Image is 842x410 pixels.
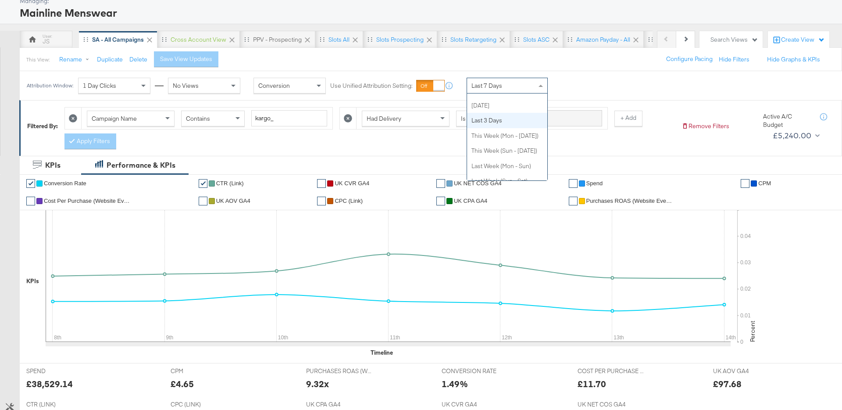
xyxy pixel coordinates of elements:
[523,36,549,44] div: Slots ASC
[26,378,73,390] div: £38,529.14
[442,400,507,409] span: UK CVR GA4
[710,36,758,44] div: Search Views
[171,378,194,390] div: £4.65
[216,180,244,187] span: CTR (Link)
[335,198,363,204] span: CPC (Link)
[44,198,132,204] span: Cost Per Purchase (Website Events)
[586,198,674,204] span: Purchases ROAS (Website Events)
[45,160,61,170] div: KPIs
[454,180,502,187] span: UK NET COS GA4
[467,143,547,158] div: This Week (Sun - [DATE])
[471,82,502,90] span: Last 7 Days
[251,110,327,126] input: Enter a search term
[713,367,779,375] span: UK AOV GA4
[442,378,468,390] div: 1.49%
[26,83,74,89] div: Attribution Window:
[467,173,547,189] div: Last Week (Sun - Sat)
[306,378,329,390] div: 9.32x
[660,51,719,67] button: Configure Pacing
[244,37,249,42] div: Drag to reorder tab
[26,400,92,409] span: CTR (LINK)
[681,122,729,130] button: Remove Filters
[367,115,401,122] span: Had Delivery
[26,179,35,188] a: ✔
[713,378,742,390] div: £97.68
[330,82,413,90] label: Use Unified Attribution Setting:
[44,180,86,187] span: Conversion Rate
[306,367,372,375] span: PURCHASES ROAS (WEBSITE EVENTS)
[578,400,643,409] span: UK NET COS GA4
[129,55,147,64] button: Delete
[320,37,325,42] div: Drag to reorder tab
[253,36,302,44] div: PPV - Prospecting
[514,37,519,42] div: Drag to reorder tab
[199,197,207,205] a: ✔
[767,55,820,64] button: Hide Graphs & KPIs
[741,179,749,188] a: ✔
[162,37,167,42] div: Drag to reorder tab
[83,82,116,90] span: 1 Day Clicks
[436,197,445,205] a: ✔
[173,82,199,90] span: No Views
[26,277,39,285] div: KPIs
[526,110,602,126] input: Enter a search term
[436,179,445,188] a: ✔
[769,129,821,143] button: £5,240.00
[317,179,326,188] a: ✔
[258,82,290,90] span: Conversion
[97,55,123,64] button: Duplicate
[578,367,643,375] span: COST PER PURCHASE (WEBSITE EVENTS)
[576,36,630,44] div: Amazon Payday - All
[781,36,825,44] div: Create View
[586,180,603,187] span: Spend
[450,36,496,44] div: Slots Retargeting
[467,113,547,128] div: Last 3 Days
[171,400,236,409] span: CPC (LINK)
[648,37,653,42] div: Drag to reorder tab
[186,115,210,122] span: Contains
[26,367,92,375] span: SPEND
[83,37,88,42] div: Drag to reorder tab
[107,160,175,170] div: Performance & KPIs
[614,111,642,126] button: + Add
[367,37,372,42] div: Drag to reorder tab
[578,378,606,390] div: £11.70
[92,36,144,44] div: SA - All campaigns
[376,36,424,44] div: Slots Prospecting
[171,36,226,44] div: Cross Account View
[92,115,137,122] span: Campaign Name
[569,179,578,188] a: ✔
[758,180,771,187] span: CPM
[569,197,578,205] a: ✔
[442,367,507,375] span: CONVERSION RATE
[454,198,487,204] span: UK CPA GA4
[335,180,369,187] span: UK CVR GA4
[26,197,35,205] a: ✔
[306,400,372,409] span: UK CPA GA4
[461,115,528,122] span: Is [GEOGRAPHIC_DATA]
[43,37,50,46] div: JS
[371,349,393,357] div: Timeline
[567,37,572,42] div: Drag to reorder tab
[20,5,831,20] div: Mainline Menswear
[442,37,446,42] div: Drag to reorder tab
[467,98,547,113] div: [DATE]
[773,129,812,142] div: £5,240.00
[216,198,250,204] span: UK AOV GA4
[749,321,756,342] text: Percent
[53,52,99,68] button: Rename
[317,197,326,205] a: ✔
[171,367,236,375] span: CPM
[467,158,547,174] div: Last Week (Mon - Sun)
[328,36,350,44] div: Slots All
[719,55,749,64] button: Hide Filters
[763,112,811,129] div: Active A/C Budget
[467,128,547,144] div: This Week (Mon - [DATE])
[26,56,50,63] div: This View:
[27,122,58,130] div: Filtered By:
[199,179,207,188] a: ✔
